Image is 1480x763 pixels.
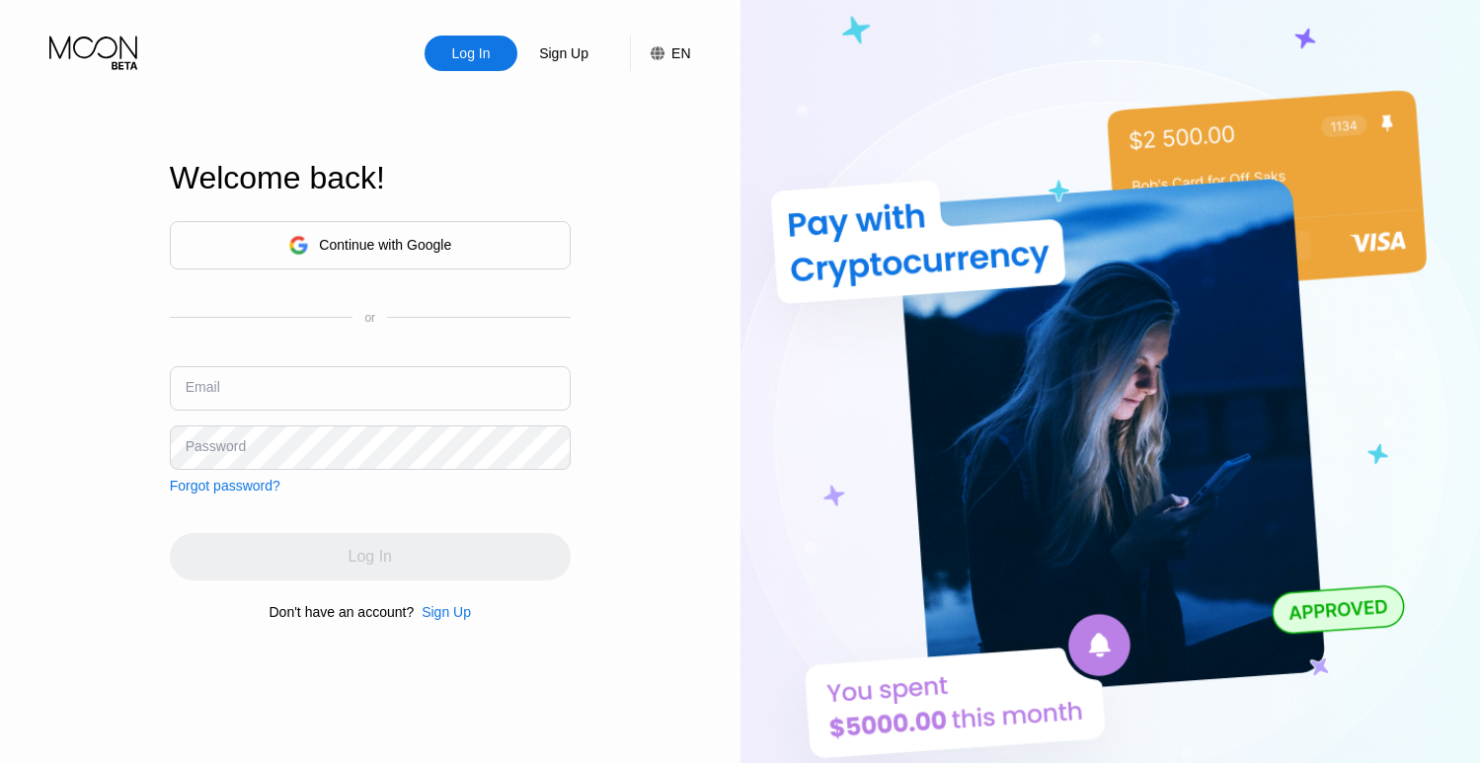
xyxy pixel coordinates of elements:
div: Sign Up [517,36,610,71]
div: Email [186,379,220,395]
div: Continue with Google [319,237,451,253]
div: Sign Up [414,604,471,620]
div: or [364,311,375,325]
div: Password [186,438,246,454]
div: Log In [450,43,493,63]
div: Don't have an account? [270,604,415,620]
div: Welcome back! [170,160,571,196]
div: EN [671,45,690,61]
div: Sign Up [537,43,590,63]
div: Continue with Google [170,221,571,269]
div: Forgot password? [170,478,280,494]
div: Log In [425,36,517,71]
div: EN [630,36,690,71]
div: Sign Up [422,604,471,620]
